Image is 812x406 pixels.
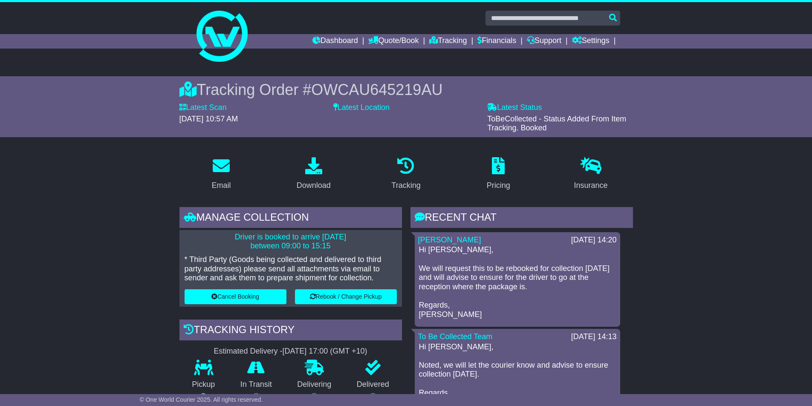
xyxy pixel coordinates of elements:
[333,103,390,112] label: Latest Location
[569,154,613,194] a: Insurance
[312,34,358,49] a: Dashboard
[140,396,263,403] span: © One World Courier 2025. All rights reserved.
[311,81,442,98] span: OWCAU645219AU
[185,255,397,283] p: * Third Party (Goods being collected and delivered to third party addresses) please send all atta...
[487,115,626,132] span: ToBeCollected - Status Added From Item Tracking. Booked
[344,380,402,389] p: Delivered
[211,180,231,191] div: Email
[185,289,286,304] button: Cancel Booking
[487,103,542,112] label: Latest Status
[291,154,336,194] a: Download
[574,180,608,191] div: Insurance
[368,34,419,49] a: Quote/Book
[571,236,617,245] div: [DATE] 14:20
[283,347,367,356] div: [DATE] 17:00 (GMT +10)
[179,115,238,123] span: [DATE] 10:57 AM
[477,34,516,49] a: Financials
[429,34,467,49] a: Tracking
[386,154,426,194] a: Tracking
[571,332,617,342] div: [DATE] 14:13
[179,207,402,230] div: Manage collection
[410,207,633,230] div: RECENT CHAT
[179,320,402,343] div: Tracking history
[527,34,561,49] a: Support
[418,236,481,244] a: [PERSON_NAME]
[295,289,397,304] button: Rebook / Change Pickup
[418,332,493,341] a: To Be Collected Team
[228,380,285,389] p: In Transit
[179,347,402,356] div: Estimated Delivery -
[487,180,510,191] div: Pricing
[179,380,228,389] p: Pickup
[185,233,397,251] p: Driver is booked to arrive [DATE] between 09:00 to 15:15
[206,154,236,194] a: Email
[419,245,616,319] p: Hi [PERSON_NAME], We will request this to be rebooked for collection [DATE] and will advise to en...
[179,81,633,99] div: Tracking Order #
[572,34,610,49] a: Settings
[285,380,344,389] p: Delivering
[179,103,227,112] label: Latest Scan
[481,154,516,194] a: Pricing
[297,180,331,191] div: Download
[391,180,420,191] div: Tracking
